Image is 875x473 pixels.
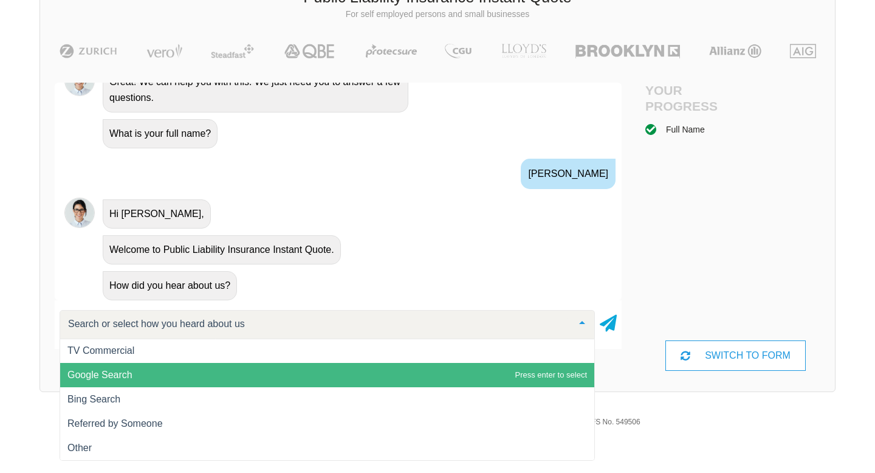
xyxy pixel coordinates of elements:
img: Chatbot | PLI [64,198,95,228]
div: [PERSON_NAME] [521,159,616,189]
img: LLOYD's | Public Liability Insurance [495,44,553,58]
img: Allianz | Public Liability Insurance [703,44,767,58]
img: Protecsure | Public Liability Insurance [361,44,422,58]
img: CGU | Public Liability Insurance [440,44,476,58]
div: Welcome to Public Liability Insurance Instant Quote. [103,235,341,264]
img: AIG | Public Liability Insurance [785,44,821,58]
div: Great! We can help you with this. We just need you to answer a few questions. [103,67,408,112]
p: For self employed persons and small businesses [49,9,826,21]
img: Vero | Public Liability Insurance [141,44,188,58]
img: Steadfast | Public Liability Insurance [206,44,259,58]
span: Referred by Someone [67,418,163,429]
span: TV Commercial [67,345,134,356]
h4: Your Progress [645,83,736,113]
span: Bing Search [67,394,120,404]
div: How did you hear about us? [103,271,237,300]
img: Brooklyn | Public Liability Insurance [571,44,684,58]
img: Zurich | Public Liability Insurance [54,44,123,58]
span: Google Search [67,370,132,380]
span: Other [67,443,92,453]
div: Full Name [666,123,705,136]
div: Hi [PERSON_NAME], [103,199,211,229]
div: What is your full name? [103,119,218,148]
div: SWITCH TO FORM [665,340,806,371]
img: QBE | Public Liability Insurance [277,44,343,58]
input: Search or select how you heard about us [65,318,570,330]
